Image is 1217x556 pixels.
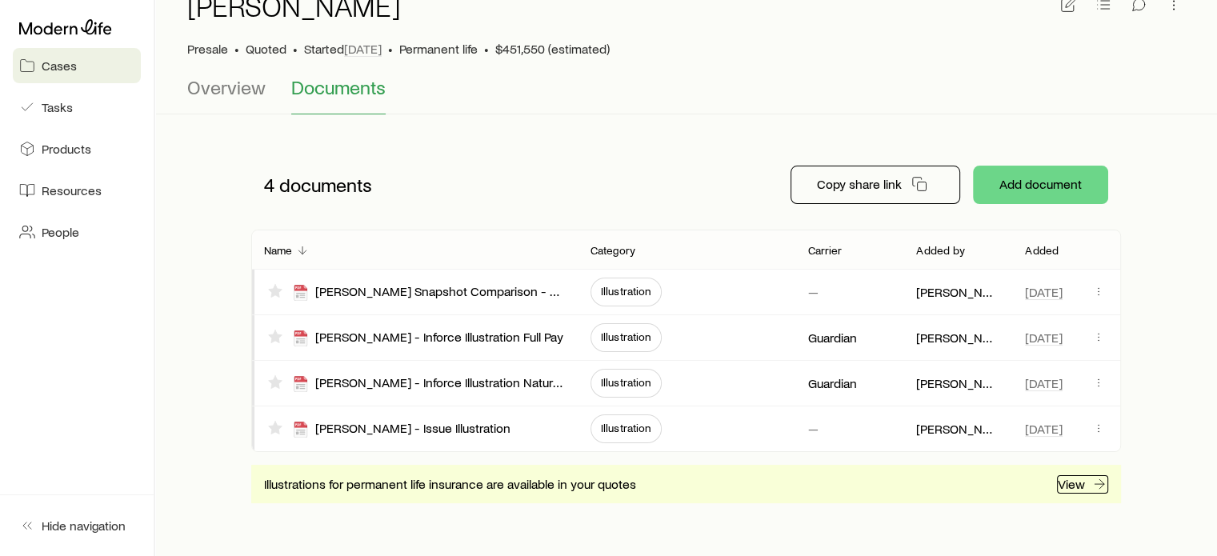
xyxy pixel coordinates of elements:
span: Illustration [601,330,651,343]
p: [PERSON_NAME] [916,284,999,300]
div: Case details tabs [187,76,1185,114]
span: Overview [187,76,266,98]
span: Products [42,141,91,157]
span: Cases [42,58,77,74]
span: Illustration [601,376,651,389]
a: Cases [13,48,141,83]
a: People [13,214,141,250]
span: $451,550 (estimated) [495,41,610,57]
span: Illustration [601,285,651,298]
a: Products [13,131,141,166]
span: Quoted [246,41,286,57]
span: [DATE] [1025,375,1063,391]
span: [DATE] [344,41,382,57]
p: Added by [916,244,964,257]
span: Documents [291,76,386,98]
p: Guardian [807,375,856,391]
span: Tasks [42,99,73,115]
p: Guardian [807,330,856,346]
div: [PERSON_NAME] Snapshot Comparison - Google Sheets [293,283,565,302]
span: • [234,41,239,57]
div: [PERSON_NAME] - Issue Illustration [293,420,510,438]
p: Name [264,244,293,257]
span: Permanent life [399,41,478,57]
p: Copy share link [817,176,902,192]
p: Presale [187,41,228,57]
p: [PERSON_NAME] [916,375,999,391]
span: • [484,41,489,57]
a: Tasks [13,90,141,125]
p: View [1058,476,1085,492]
span: [DATE] [1025,284,1063,300]
p: Added [1025,244,1059,257]
span: [DATE] [1025,421,1063,437]
span: Illustrations for permanent life insurance are available in your quotes [264,476,636,492]
span: • [293,41,298,57]
a: Resources [13,173,141,208]
span: 4 [264,174,274,196]
button: Copy share link [791,166,960,204]
p: — [807,284,818,300]
button: Hide navigation [13,508,141,543]
span: • [388,41,393,57]
p: [PERSON_NAME] [916,330,999,346]
span: Resources [42,182,102,198]
span: People [42,224,79,240]
p: [PERSON_NAME] [916,421,999,437]
a: View [1057,475,1108,494]
button: Add document [973,166,1108,204]
p: Started [304,41,382,57]
p: Category [590,244,635,257]
p: — [807,421,818,437]
div: [PERSON_NAME] - Inforce Illustration Natural Offset [293,374,565,393]
div: [PERSON_NAME] - Inforce Illustration Full Pay [293,329,563,347]
span: Hide navigation [42,518,126,534]
span: documents [279,174,372,196]
p: Carrier [807,244,842,257]
span: Illustration [601,422,651,434]
span: [DATE] [1025,330,1063,346]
